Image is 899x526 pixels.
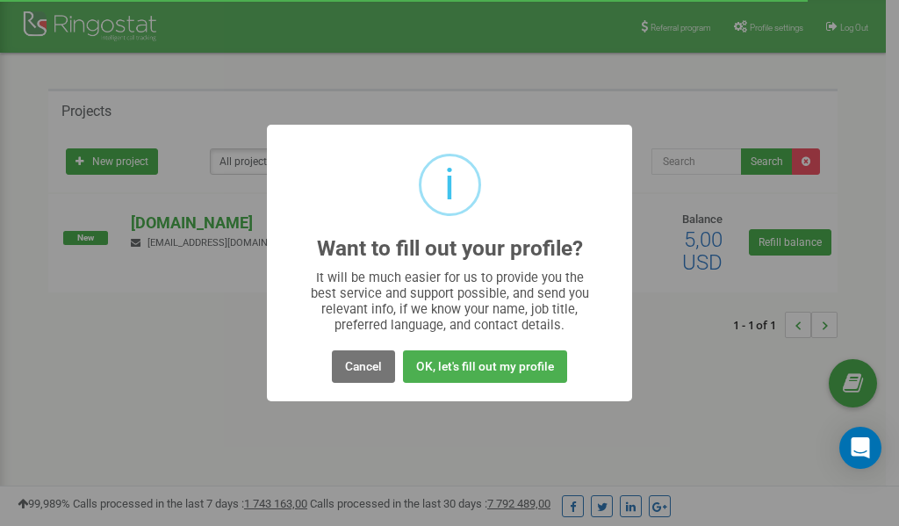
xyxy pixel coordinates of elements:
[317,237,583,261] h2: Want to fill out your profile?
[332,350,395,383] button: Cancel
[839,427,881,469] div: Open Intercom Messenger
[302,270,598,333] div: It will be much easier for us to provide you the best service and support possible, and send you ...
[444,156,455,213] div: i
[403,350,567,383] button: OK, let's fill out my profile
